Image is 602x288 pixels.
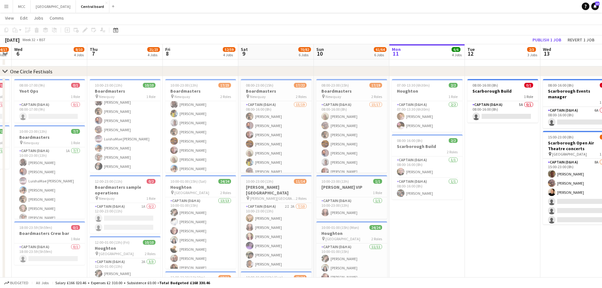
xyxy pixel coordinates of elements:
span: 18:00-23:59 (5h59m) [19,225,52,230]
h3: Boardmasters [241,88,312,94]
span: 11 [391,50,401,57]
span: Thu [90,46,98,52]
a: Comms [47,14,66,22]
span: 08:00-16:00 (8h) [397,138,423,143]
a: Jobs [31,14,46,22]
h3: Boardmasters sample operations [90,184,161,196]
span: 08:00-23:00 (15h) [321,83,349,88]
span: 2 Roles [296,196,307,201]
app-job-card: 10:00-23:00 (13h)11/14[PERSON_NAME][GEOGRAPHIC_DATA] [PERSON_NAME][GEOGRAPHIC_DATA]2 RolesCaptain... [241,175,312,269]
button: [GEOGRAPHIC_DATA] [31,0,76,13]
h3: Boardmasters [316,88,387,94]
span: [GEOGRAPHIC_DATA] [99,251,134,256]
span: 2 Roles [220,94,231,99]
span: 10:00-01:00 (15h) (Sat) [170,179,206,184]
h3: Houghton [90,245,161,251]
span: 10:00-01:00 (15h) (Sun) [246,275,283,280]
span: 10 [315,50,324,57]
span: 10/10 [143,83,155,88]
app-job-card: 10:00-23:00 (13h)7/7Boardmasters Newquay1 RoleCaptain (D&H A)1A7/710:00-23:00 (13h)[PERSON_NAME][... [14,125,85,219]
app-card-role: Captain (D&H A)5A0/108:00-16:00 (8h) [467,101,538,123]
div: 4 Jobs [452,52,462,57]
app-card-role: [PERSON_NAME][PERSON_NAME][PERSON_NAME][PERSON_NAME][PERSON_NAME][PERSON_NAME]LuishaMae [PERSON_N... [90,69,161,173]
span: Newquay [325,94,341,99]
span: 2 Roles [145,251,155,256]
h3: Boardmasters [14,134,85,140]
app-job-card: 10:00-23:00 (13h)10/10Boardmasters Newquay1 Role[PERSON_NAME][PERSON_NAME][PERSON_NAME][PERSON_NA... [90,79,161,173]
span: 0/1 [71,83,80,88]
h3: Scarborough Build [467,88,538,94]
button: Revert 1 job [565,36,597,44]
span: 8/10 [74,47,84,52]
h3: [PERSON_NAME] VIP [316,184,387,190]
span: 0/2 [147,179,155,184]
h3: Houghton [392,88,463,94]
app-card-role: Captain (D&H A)15/1908:00-16:00 (8h)[PERSON_NAME][PERSON_NAME][PERSON_NAME][PERSON_NAME][PERSON_N... [241,101,312,288]
span: 7/7 [71,129,80,134]
span: 15:00-23:00 (8h) [548,135,574,139]
span: 17/22 [294,83,307,88]
span: Mon [392,46,401,52]
span: 6/6 [452,47,460,52]
span: 70/82 [298,47,311,52]
span: 24/24 [218,179,231,184]
h3: Houghton [316,230,387,236]
h3: Scarborough Build [392,144,463,149]
app-job-card: 08:00-23:00 (15h)17/19Boardmasters Newquay2 RolesCaptain (D&H A)15/1708:00-16:00 (8h)[PERSON_NAME... [316,79,387,173]
span: 13 [542,50,551,57]
span: 1 Role [71,140,80,145]
span: [GEOGRAPHIC_DATA] [174,190,209,195]
span: 2 Roles [371,236,382,241]
span: 1 Role [71,236,80,241]
app-card-role: 10:00-23:00 (13h)[PERSON_NAME][PERSON_NAME][PERSON_NAME][PERSON_NAME][PERSON_NAME][PERSON_NAME][P... [165,71,236,257]
app-card-role: Captain (D&H A)2/207:00-13:30 (6h30m)[PERSON_NAME][PERSON_NAME] [392,101,463,132]
span: Comms [50,15,64,21]
span: 07:00-13:30 (6h30m) [397,83,430,88]
span: 10:00-01:00 (15h) (Mon) [321,225,359,230]
span: 1/1 [373,179,382,184]
span: 1 Role [146,94,155,99]
div: 07:00-13:30 (6h30m)2/2Houghton1 RoleCaptain (D&H A)2/207:00-13:30 (6h30m)[PERSON_NAME][PERSON_NAME] [392,79,463,132]
app-card-role: Captain (D&H A)0/118:00-23:59 (5h59m) [14,243,85,265]
span: Wed [543,46,551,52]
span: 10:00-23:00 (13h) [170,83,198,88]
app-job-card: 08:00-23:00 (15h)17/22Boardmasters Newquay2 RolesCaptain (D&H A)15/1908:00-16:00 (8h)[PERSON_NAME... [241,79,312,173]
span: 61/64 [374,47,386,52]
span: 1 Role [524,94,533,99]
span: Budgeted [10,281,28,285]
span: 13 [595,2,599,6]
span: 10:00-23:00 (13h) [246,179,273,184]
span: Newquay [99,196,115,201]
span: 10:00-23:00 (13h) [321,179,349,184]
app-card-role: Captain (D&H A)1/108:00-16:00 (8h)[PERSON_NAME] [392,178,463,199]
span: 2 Roles [447,150,458,154]
span: 0/1 [71,225,80,230]
span: [GEOGRAPHIC_DATA] [325,236,360,241]
app-job-card: 08:00-17:00 (9h)0/1Ynot Ops1 RoleCaptain (D&H A)0/108:00-17:00 (9h) [14,79,85,123]
span: 1 Role [146,196,155,201]
span: Sat [241,46,248,52]
span: 12:00-23:00 (11h) [95,179,122,184]
div: 08:00-16:00 (8h)0/1Scarborough Build1 RoleCaptain (D&H A)5A0/108:00-16:00 (8h) [467,79,538,123]
span: Edit [20,15,27,21]
span: 08:00-17:00 (9h) [19,83,45,88]
span: 21/23 [147,47,160,52]
span: All jobs [35,280,50,285]
span: 08:00-16:00 (8h) [548,83,574,88]
span: [GEOGRAPHIC_DATA] [552,152,587,156]
span: Week 32 [21,37,37,42]
span: 8 [164,50,170,57]
app-job-card: 08:00-16:00 (8h)2/2Scarborough Build2 RolesCaptain (D&H A)1/108:00-16:00 (8h)[PERSON_NAME]Captain... [392,134,463,199]
button: MCC [13,0,31,13]
span: 2/3 [527,47,536,52]
app-job-card: 18:00-23:59 (5h59m)0/1Boardmasters Crew bar1 RoleCaptain (D&H A)0/118:00-23:59 (5h59m) [14,221,85,265]
h3: Boardmasters Crew bar [14,230,85,236]
span: Sun [316,46,324,52]
span: 1 Role [373,190,382,195]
